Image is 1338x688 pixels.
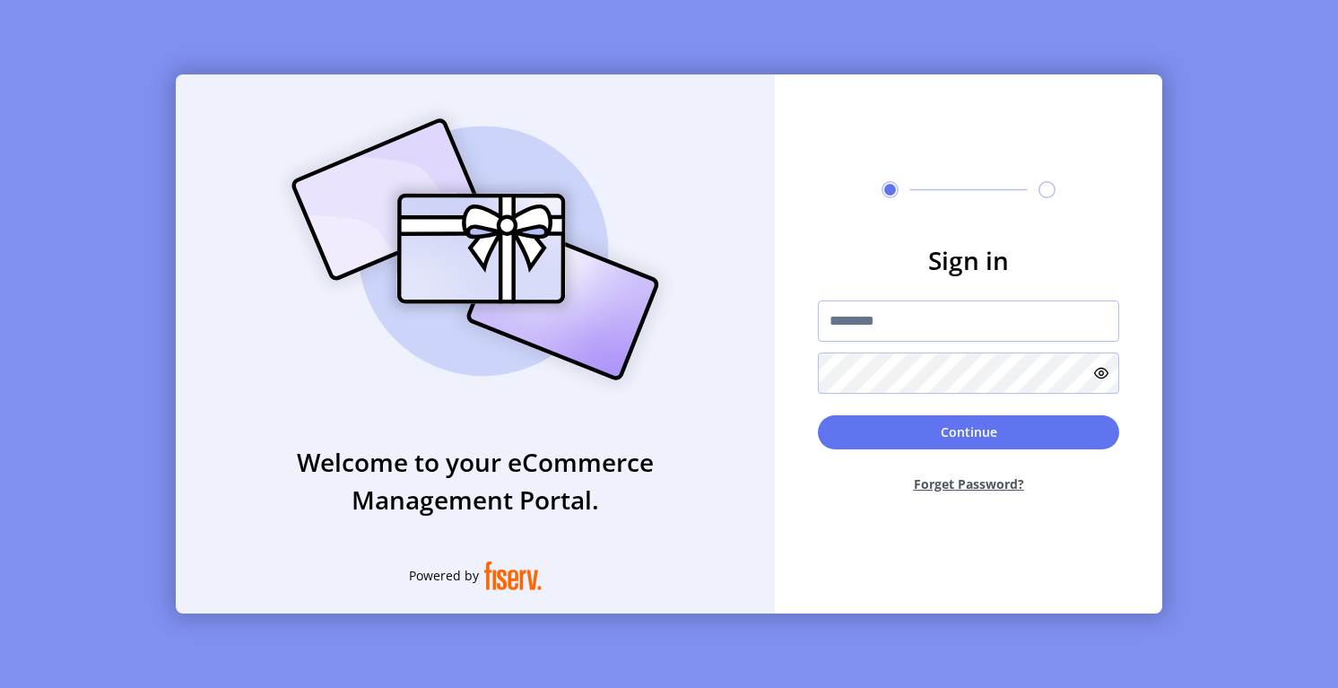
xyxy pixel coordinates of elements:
span: Powered by [409,566,479,585]
h3: Welcome to your eCommerce Management Portal. [176,443,775,518]
img: card_Illustration.svg [265,99,686,400]
button: Forget Password? [818,460,1119,508]
button: Continue [818,415,1119,449]
h3: Sign in [818,241,1119,279]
